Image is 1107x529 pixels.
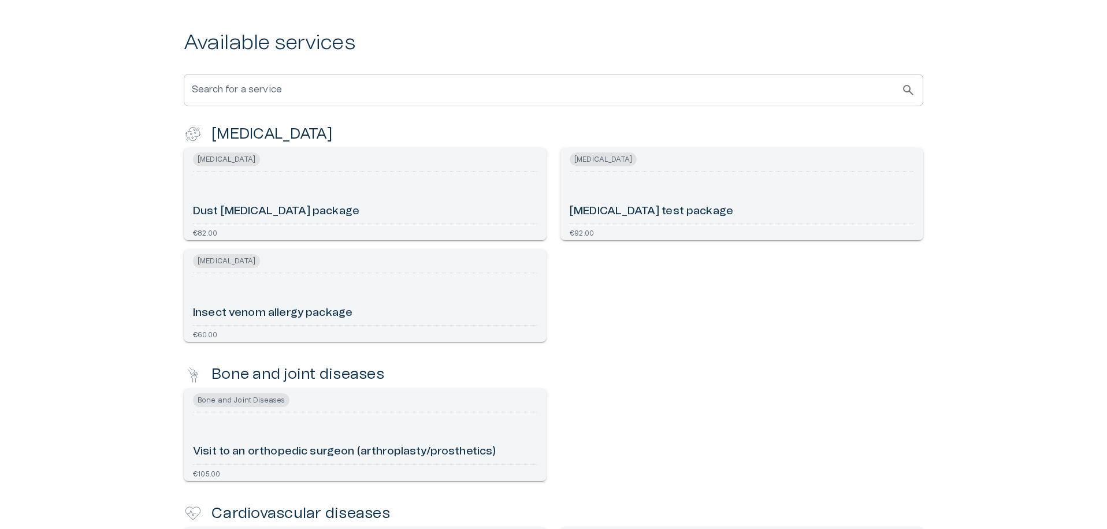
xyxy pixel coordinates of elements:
h6: Insect venom allergy package [193,306,352,321]
p: €105.00 [193,470,220,476]
span: search [901,83,915,97]
h6: Visit to an orthopedic surgeon (arthroplasty/prosthetics) [193,444,496,460]
a: Navigate to Dust allergy test package [184,148,547,240]
h6: [MEDICAL_DATA] test package [570,204,733,219]
h4: [MEDICAL_DATA] [211,125,333,143]
h4: Bone and joint diseases [211,365,384,383]
h2: Available services [184,31,923,55]
p: €82.00 [193,229,217,236]
a: Navigate to Insect venom allergy package [184,249,547,342]
p: €92.00 [570,229,594,236]
h4: Cardiovascular diseases [211,504,390,523]
span: [MEDICAL_DATA] [570,152,637,166]
h6: Dust [MEDICAL_DATA] package [193,204,359,219]
span: [MEDICAL_DATA] [193,254,260,268]
p: €60.00 [193,330,217,337]
a: Navigate to Food allergy test package [560,148,923,240]
span: [MEDICAL_DATA] [193,152,260,166]
a: Navigate to Visit to an orthopedic surgeon (arthroplasty/prosthetics) [184,389,547,481]
span: Bone and Joint Diseases [193,393,289,407]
